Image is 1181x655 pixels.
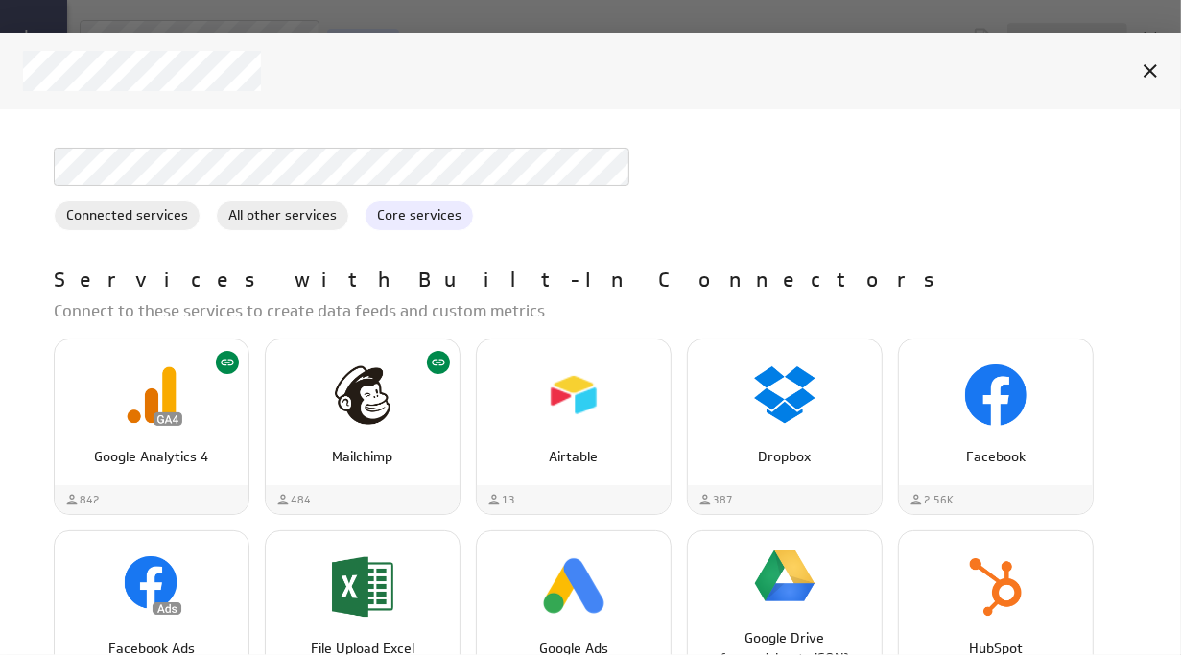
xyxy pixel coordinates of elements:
[713,492,733,508] span: 387
[332,364,393,426] img: image1629079199996430842.png
[919,447,1073,467] p: Facebook
[291,492,311,508] span: 484
[431,355,446,370] svg: Connected
[1134,55,1167,87] div: Cancel
[54,200,201,231] div: Connected services
[121,556,182,618] img: image2754833655435752804.png
[898,339,1094,515] div: Facebook
[476,339,672,515] div: Airtable
[75,447,228,467] p: Google Analytics 4
[64,492,100,508] div: Used by 842 customers
[754,546,815,607] img: image6554840226126694000.png
[216,200,349,231] div: All other services
[502,492,515,508] span: 13
[217,205,348,225] span: All other services
[486,492,515,508] div: Used by 13 customers
[543,556,604,618] img: image8417636050194330799.png
[965,556,1027,618] img: image4788249492605619304.png
[54,299,1143,323] p: Connect to these services to create data feeds and custom metrics
[965,364,1027,426] img: image729517258887019810.png
[365,200,474,231] div: Core services
[497,447,650,467] p: Airtable
[220,355,235,370] svg: Connected
[697,492,733,508] div: Used by 387 customers
[687,339,883,515] div: Dropbox
[366,205,473,225] span: Core services
[924,492,954,508] span: 2.56K
[754,364,815,426] img: image4311023796963959761.png
[543,364,604,426] img: image9156438501376889142.png
[54,339,249,515] div: Google Analytics 4
[54,266,954,296] p: Services with Built-In Connectors
[909,492,954,508] div: Used by 2,555 customers
[708,447,862,467] p: Dropbox
[121,364,182,426] img: image6502031566950861830.png
[55,205,200,225] span: Connected services
[80,492,100,508] span: 842
[286,447,439,467] p: Mailchimp
[265,339,461,515] div: Mailchimp
[275,492,311,508] div: Used by 484 customers
[332,556,393,618] img: image8568443328629550135.png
